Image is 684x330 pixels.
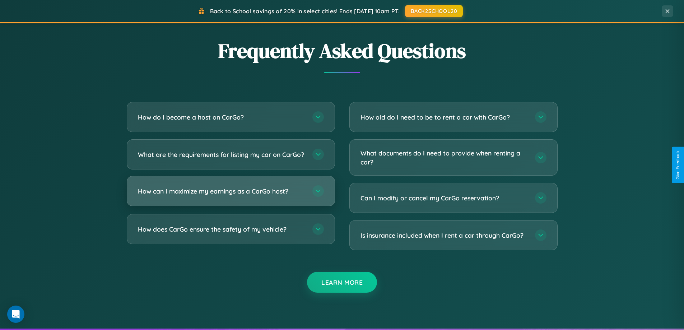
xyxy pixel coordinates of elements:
button: BACK2SCHOOL20 [405,5,463,17]
div: Open Intercom Messenger [7,306,24,323]
button: Learn More [307,272,377,293]
h3: What are the requirements for listing my car on CarGo? [138,150,305,159]
h3: Is insurance included when I rent a car through CarGo? [360,231,528,240]
h3: How can I maximize my earnings as a CarGo host? [138,187,305,196]
h2: Frequently Asked Questions [127,37,558,65]
h3: How does CarGo ensure the safety of my vehicle? [138,225,305,234]
h3: Can I modify or cancel my CarGo reservation? [360,194,528,203]
h3: How old do I need to be to rent a car with CarGo? [360,113,528,122]
h3: What documents do I need to provide when renting a car? [360,149,528,166]
h3: How do I become a host on CarGo? [138,113,305,122]
div: Give Feedback [675,150,680,180]
span: Back to School savings of 20% in select cities! Ends [DATE] 10am PT. [210,8,400,15]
